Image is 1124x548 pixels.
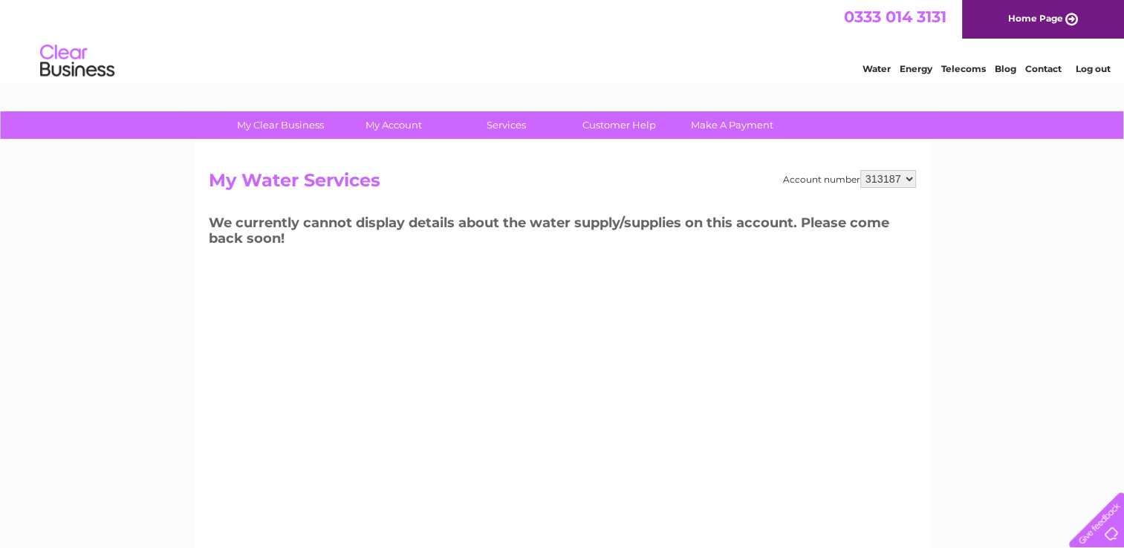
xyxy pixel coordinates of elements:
[39,39,115,84] img: logo.png
[209,170,916,198] h2: My Water Services
[1025,63,1062,74] a: Contact
[558,111,680,139] a: Customer Help
[863,63,891,74] a: Water
[783,170,916,188] div: Account number
[445,111,568,139] a: Services
[1075,63,1110,74] a: Log out
[212,8,914,72] div: Clear Business is a trading name of Verastar Limited (registered in [GEOGRAPHIC_DATA] No. 3667643...
[671,111,793,139] a: Make A Payment
[900,63,932,74] a: Energy
[941,63,986,74] a: Telecoms
[332,111,455,139] a: My Account
[844,7,946,26] a: 0333 014 3131
[209,212,916,253] h3: We currently cannot display details about the water supply/supplies on this account. Please come ...
[219,111,342,139] a: My Clear Business
[995,63,1016,74] a: Blog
